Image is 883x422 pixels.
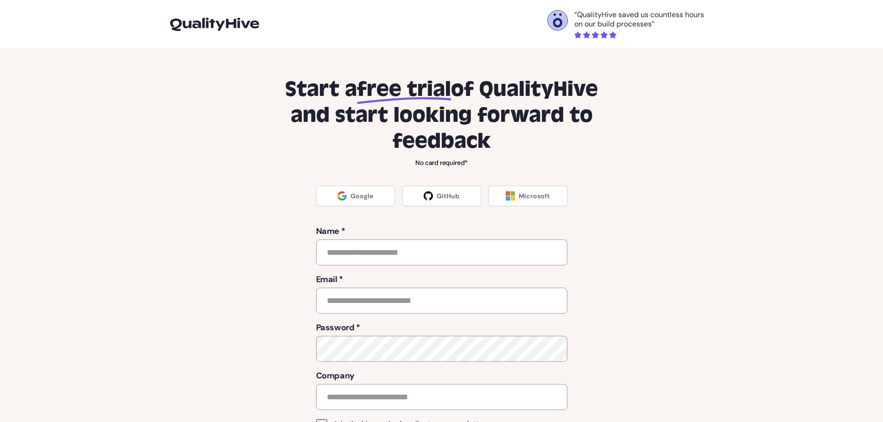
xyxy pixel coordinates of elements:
p: No card required* [271,158,612,167]
label: Password * [316,321,567,334]
img: logo-icon [170,18,259,31]
label: Email * [316,273,567,286]
span: free trial [357,76,451,102]
span: Start a [285,76,357,102]
span: Google [350,191,373,201]
img: Otelli Design [548,11,567,30]
a: Microsoft [489,186,567,206]
span: of QualityHive and start looking forward to feedback [291,76,598,154]
p: “QualityHive saved us countless hours on our build processes” [574,10,713,29]
span: Microsoft [519,191,550,201]
a: Google [316,186,395,206]
span: GitHub [437,191,459,201]
a: GitHub [402,186,481,206]
label: Name * [316,225,567,238]
label: Company [316,369,567,382]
